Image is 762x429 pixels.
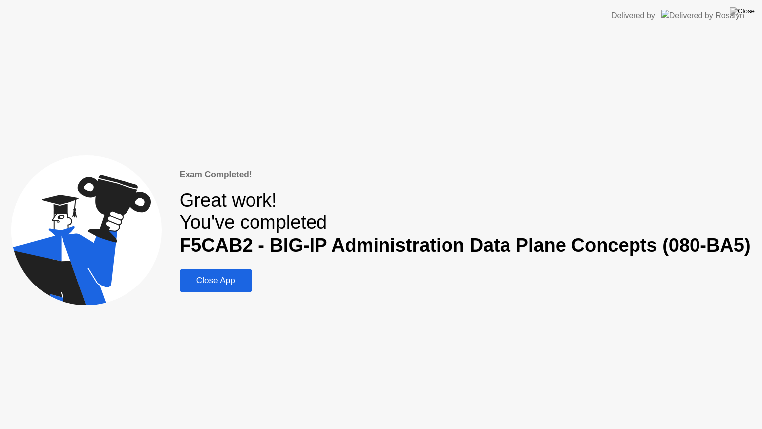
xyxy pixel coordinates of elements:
[183,276,249,286] div: Close App
[661,10,744,21] img: Delivered by Rosalyn
[180,189,751,257] div: Great work! You've completed
[611,10,655,22] div: Delivered by
[730,7,755,15] img: Close
[180,235,751,256] b: F5CAB2 - BIG-IP Administration Data Plane Concepts (080-BA5)
[180,168,751,181] div: Exam Completed!
[180,269,252,292] button: Close App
